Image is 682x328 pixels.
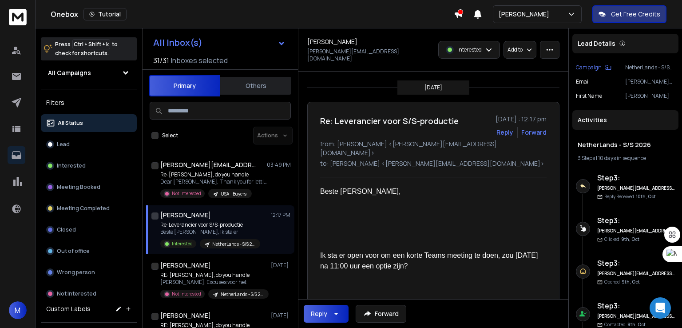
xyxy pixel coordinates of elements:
[160,228,260,236] p: Beste [PERSON_NAME], Ik sta er
[627,321,646,328] span: 9th, Oct
[625,78,675,85] p: [PERSON_NAME][EMAIL_ADDRESS][DOMAIN_NAME]
[622,279,640,285] span: 9th, Oct
[621,236,639,242] span: 9th, Oct
[160,261,211,270] h1: [PERSON_NAME]
[41,157,137,175] button: Interested
[598,154,646,162] span: 10 days in sequence
[304,305,349,323] button: Reply
[636,193,656,200] span: 10th, Oct
[578,155,673,162] div: |
[221,291,263,298] p: NetherLands - S/S 2026
[578,140,673,149] h1: NetherLands - S/S 2026
[160,272,267,279] p: RE: [PERSON_NAME], do you handle
[57,184,100,191] p: Meeting Booked
[604,236,639,243] p: Clicked
[41,264,137,281] button: Wrong person
[576,92,602,100] p: First Name
[320,115,459,127] h1: Re: Leverancier voor S/S-productie
[307,48,431,62] p: [PERSON_NAME][EMAIL_ADDRESS][DOMAIN_NAME]
[41,221,137,239] button: Closed
[271,312,291,319] p: [DATE]
[320,250,539,272] div: Ik sta er open voor om een korte Teams meeting te doen, zou [DATE] na 11:00 uur een optie zijn?
[48,68,91,77] h1: All Campaigns
[57,290,96,297] p: Not Interested
[521,128,547,137] div: Forward
[307,37,357,46] h1: [PERSON_NAME]
[578,154,595,162] span: 3 Steps
[160,211,211,220] h1: [PERSON_NAME]
[172,190,201,197] p: Not Interested
[162,132,178,139] label: Select
[611,10,660,19] p: Get Free Credits
[46,304,91,313] h3: Custom Labels
[160,171,267,178] p: Re: [PERSON_NAME], do you handle
[41,64,137,82] button: All Campaigns
[597,258,675,268] h6: Step 3 :
[72,39,110,49] span: Ctrl + Shift + k
[160,279,267,286] p: [PERSON_NAME], Excuses voor het
[650,297,671,319] div: Open Intercom Messenger
[604,279,640,285] p: Opened
[496,128,513,137] button: Reply
[356,305,406,323] button: Forward
[267,161,291,168] p: 03:49 PM
[55,40,118,58] p: Press to check for shortcuts.
[9,301,27,319] button: M
[311,309,327,318] div: Reply
[604,321,646,328] p: Contacted
[320,186,539,197] div: Beste [PERSON_NAME],
[597,300,675,311] h6: Step 3 :
[58,120,83,127] p: All Status
[576,64,602,71] p: Campaign
[153,55,169,66] span: 31 / 31
[271,262,291,269] p: [DATE]
[220,76,291,96] button: Others
[57,205,110,212] p: Meeting Completed
[171,55,228,66] h3: Inboxes selected
[172,240,193,247] p: Interested
[576,78,590,85] p: Email
[597,313,675,320] h6: [PERSON_NAME][EMAIL_ADDRESS][DOMAIN_NAME]
[57,248,90,255] p: Out of office
[57,162,86,169] p: Interested
[496,115,547,124] p: [DATE] : 12:17 pm
[41,200,137,217] button: Meeting Completed
[572,110,678,130] div: Activities
[57,141,70,148] p: Lead
[576,64,611,71] button: Campaign
[212,241,255,248] p: NetherLands - S/S 2026
[160,221,260,228] p: Re: Leverancier voor S/S-productie
[597,228,675,234] h6: [PERSON_NAME][EMAIL_ADDRESS][DOMAIN_NAME]
[160,311,211,320] h1: [PERSON_NAME]
[149,75,220,96] button: Primary
[320,140,547,157] p: from: [PERSON_NAME] <[PERSON_NAME][EMAIL_ADDRESS][DOMAIN_NAME]>
[41,136,137,153] button: Lead
[597,172,675,183] h6: Step 3 :
[83,8,127,20] button: Tutorial
[41,114,137,132] button: All Status
[221,191,246,197] p: USA - Buyers
[41,242,137,260] button: Out of office
[160,178,267,185] p: Dear [PERSON_NAME], Thank you for letting
[597,215,675,226] h6: Step 3 :
[41,96,137,109] h3: Filters
[457,46,482,53] p: Interested
[604,193,656,200] p: Reply Received
[51,8,454,20] div: Onebox
[320,159,547,168] p: to: [PERSON_NAME] <[PERSON_NAME][EMAIL_ADDRESS][DOMAIN_NAME]>
[153,38,202,47] h1: All Inbox(s)
[597,185,675,192] h6: [PERSON_NAME][EMAIL_ADDRESS][DOMAIN_NAME]
[508,46,523,53] p: Add to
[41,285,137,303] button: Not Interested
[160,160,258,169] h1: [PERSON_NAME][EMAIL_ADDRESS][DOMAIN_NAME]
[499,10,553,19] p: [PERSON_NAME]
[592,5,666,23] button: Get Free Credits
[172,291,201,297] p: Not Interested
[271,212,291,219] p: 12:17 PM
[597,270,675,277] h6: [PERSON_NAME][EMAIL_ADDRESS][DOMAIN_NAME]
[625,64,675,71] p: NetherLands - S/S 2026
[41,178,137,196] button: Meeting Booked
